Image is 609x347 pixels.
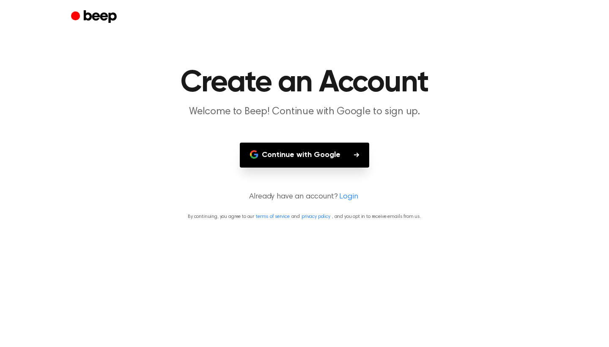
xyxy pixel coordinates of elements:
[142,105,467,119] p: Welcome to Beep! Continue with Google to sign up.
[339,191,358,203] a: Login
[10,213,599,220] p: By continuing, you agree to our and , and you opt in to receive emails from us.
[10,191,599,203] p: Already have an account?
[240,143,369,168] button: Continue with Google
[71,9,119,25] a: Beep
[256,214,289,219] a: terms of service
[88,68,521,98] h1: Create an Account
[302,214,330,219] a: privacy policy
